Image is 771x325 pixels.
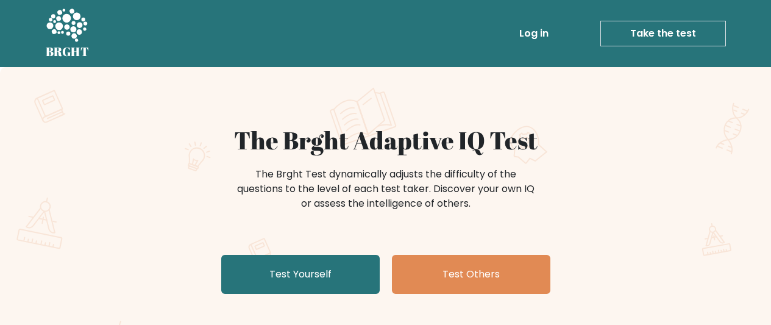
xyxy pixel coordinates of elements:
[46,45,90,59] h5: BRGHT
[221,255,380,294] a: Test Yourself
[514,21,553,46] a: Log in
[233,167,538,211] div: The Brght Test dynamically adjusts the difficulty of the questions to the level of each test take...
[600,21,726,46] a: Take the test
[88,126,683,155] h1: The Brght Adaptive IQ Test
[392,255,550,294] a: Test Others
[46,5,90,62] a: BRGHT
